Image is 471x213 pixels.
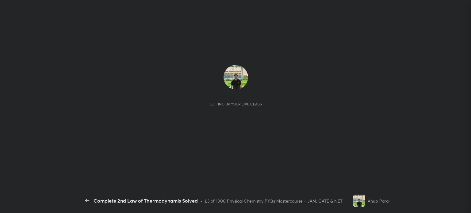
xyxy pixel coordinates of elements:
div: Setting up your live class [209,102,262,106]
div: • [200,198,202,204]
img: 2782fdca8abe4be7a832ca4e3fcd32a4.jpg [224,65,248,89]
div: Complete 2nd Law of Thermodynamis Solved [94,197,198,204]
div: L3 of 1000 Physical Chemistry PYQs Mastercourse – JAM, GATE & NET [205,198,343,204]
img: 2782fdca8abe4be7a832ca4e3fcd32a4.jpg [353,195,365,207]
div: Anup Parali [368,198,390,204]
